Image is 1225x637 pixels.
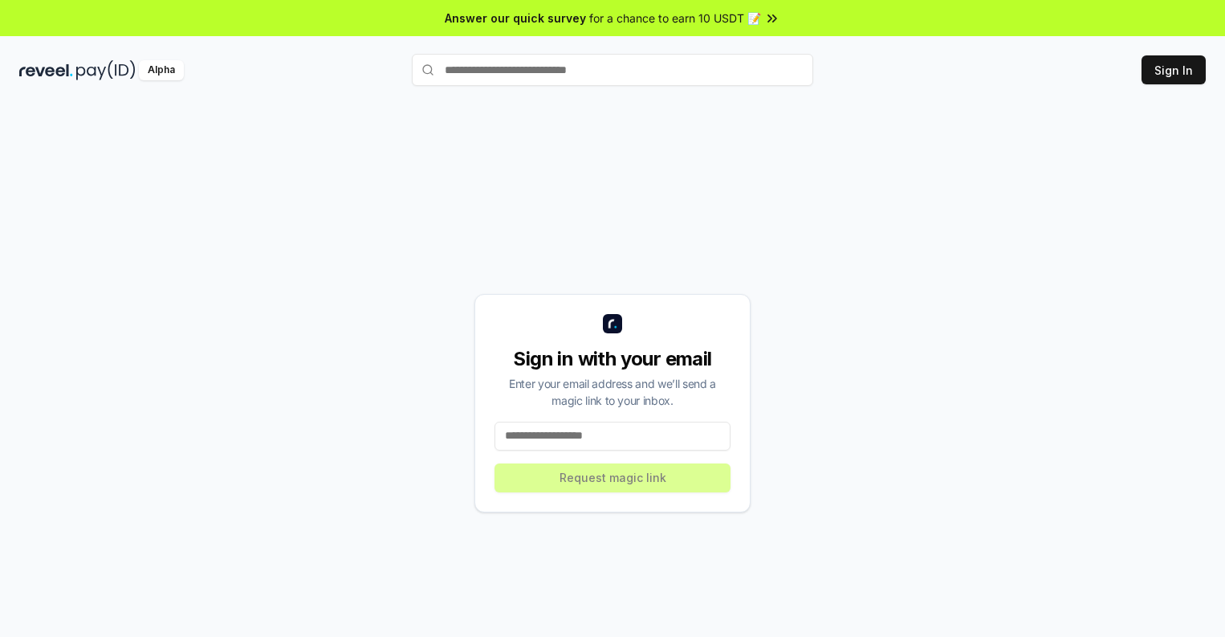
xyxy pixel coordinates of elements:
[445,10,586,27] span: Answer our quick survey
[494,375,731,409] div: Enter your email address and we’ll send a magic link to your inbox.
[603,314,622,333] img: logo_small
[1142,55,1206,84] button: Sign In
[139,60,184,80] div: Alpha
[494,346,731,372] div: Sign in with your email
[19,60,73,80] img: reveel_dark
[76,60,136,80] img: pay_id
[589,10,761,27] span: for a chance to earn 10 USDT 📝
